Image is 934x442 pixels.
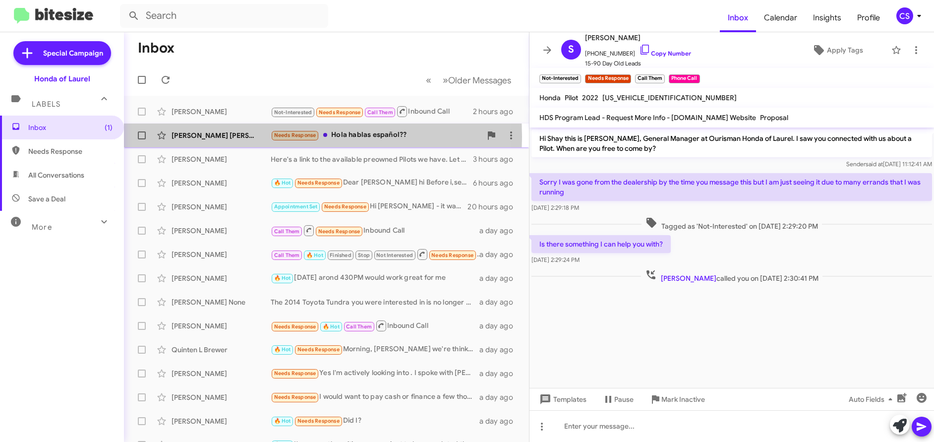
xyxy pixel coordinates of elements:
span: Needs Response [319,109,361,116]
span: 🔥 Hot [274,418,291,424]
span: Stop [358,252,370,258]
small: Needs Response [585,74,631,83]
a: Profile [849,3,888,32]
p: Hi Shay this is [PERSON_NAME], General Manager at Ourisman Honda of Laurel. I saw you connected w... [531,129,932,157]
button: CS [888,7,923,24]
div: [PERSON_NAME] [172,416,271,426]
a: Copy Number [639,50,691,57]
span: Inbox [28,123,113,132]
span: Templates [537,390,586,408]
span: Needs Response [274,394,316,400]
span: 🔥 Hot [274,346,291,353]
span: [DATE] 2:29:24 PM [531,256,580,263]
div: a day ago [479,416,521,426]
button: Templates [529,390,594,408]
div: [PERSON_NAME] [PERSON_NAME] [172,130,271,140]
span: Save a Deal [28,194,65,204]
div: [DATE] arond 430PM would work great for me [271,272,479,284]
div: a day ago [479,250,521,259]
div: Morning, [PERSON_NAME] we're thinking of headed up there later this afternoon [271,344,479,355]
div: Inbound Call [271,224,479,237]
div: I would want to pay cash or finance a few thousand. I love these xB even though not fancy lookers... [271,391,479,403]
div: CS [896,7,913,24]
a: Calendar [756,3,805,32]
span: Appointment Set [274,203,318,210]
div: [PERSON_NAME] None [172,297,271,307]
h1: Inbox [138,40,175,56]
span: Special Campaign [43,48,103,58]
span: Needs Response [28,146,113,156]
div: [PERSON_NAME] [172,392,271,402]
span: » [443,74,448,86]
div: Quinten L Brewer [172,345,271,355]
small: Phone Call [669,74,700,83]
span: Not-Interested [274,109,312,116]
div: [PERSON_NAME] [172,250,271,259]
span: Needs Response [318,228,360,235]
div: a day ago [479,392,521,402]
a: Special Campaign [13,41,111,65]
span: [PERSON_NAME] [661,274,716,283]
span: Needs Response [274,323,316,330]
nav: Page navigation example [420,70,517,90]
button: Pause [594,390,642,408]
div: Did I? [271,415,479,427]
div: [PERSON_NAME] [172,226,271,236]
span: Tagged as 'Not-Interested' on [DATE] 2:29:20 PM [642,217,822,231]
span: Finished [330,252,351,258]
div: a day ago [479,297,521,307]
span: Honda [539,93,561,102]
a: Insights [805,3,849,32]
span: Mark Inactive [661,390,705,408]
div: a day ago [479,369,521,379]
div: 3 hours ago [473,154,521,164]
button: Next [437,70,517,90]
div: [PERSON_NAME] [172,154,271,164]
span: Sender [DATE] 11:12:41 AM [846,160,932,168]
div: Inbound Call [271,105,473,118]
div: Dear [PERSON_NAME] hi Before i,see you I want be,sure my budget will be enaf to make dicision to by [271,177,473,189]
span: S [568,42,574,58]
div: Here's a link to the available preowned Pilots we have. Let me know when you would like to come i... [271,154,473,164]
div: 20 hours ago [467,202,521,212]
span: 🔥 Hot [306,252,323,258]
span: All Conversations [28,170,84,180]
span: Call Them [274,252,300,258]
button: Mark Inactive [642,390,713,408]
span: HDS Program Lead - Request More Info - [DOMAIN_NAME] Website [539,113,756,122]
span: Needs Response [274,370,316,377]
span: said at [866,160,883,168]
span: Auto Fields [849,390,896,408]
span: Needs Response [324,203,366,210]
span: Needs Response [274,132,316,138]
span: Labels [32,100,60,109]
small: Not-Interested [539,74,581,83]
span: Call Them [367,109,393,116]
div: Inbound Call [271,248,479,260]
span: 🔥 Hot [274,275,291,281]
div: Yes I'm actively looking into . I spoke with [PERSON_NAME] and he might spoke with you . Do you h... [271,368,479,379]
span: More [32,223,52,232]
div: Honda of Laurel [34,74,90,84]
span: Apply Tags [827,41,863,59]
span: Call Them [274,228,300,235]
span: 🔥 Hot [323,323,340,330]
span: Needs Response [297,180,340,186]
div: a day ago [479,345,521,355]
span: Not Interested [376,252,413,258]
div: Hola hablas español?? [271,129,481,141]
button: Previous [420,70,437,90]
small: Call Them [635,74,665,83]
span: [PHONE_NUMBER] [585,44,691,59]
div: [PERSON_NAME] [172,321,271,331]
span: called you on [DATE] 2:30:41 PM [641,269,822,283]
p: Sorry I was gone from the dealership by the time you message this but I am just seeing it due to ... [531,173,932,201]
div: The 2014 Toyota Tundra you were interested in is no longer available, but if you’re still searchi... [271,297,479,307]
a: Inbox [720,3,756,32]
span: Call Them [346,323,372,330]
span: 2022 [582,93,598,102]
div: [PERSON_NAME] [172,107,271,117]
